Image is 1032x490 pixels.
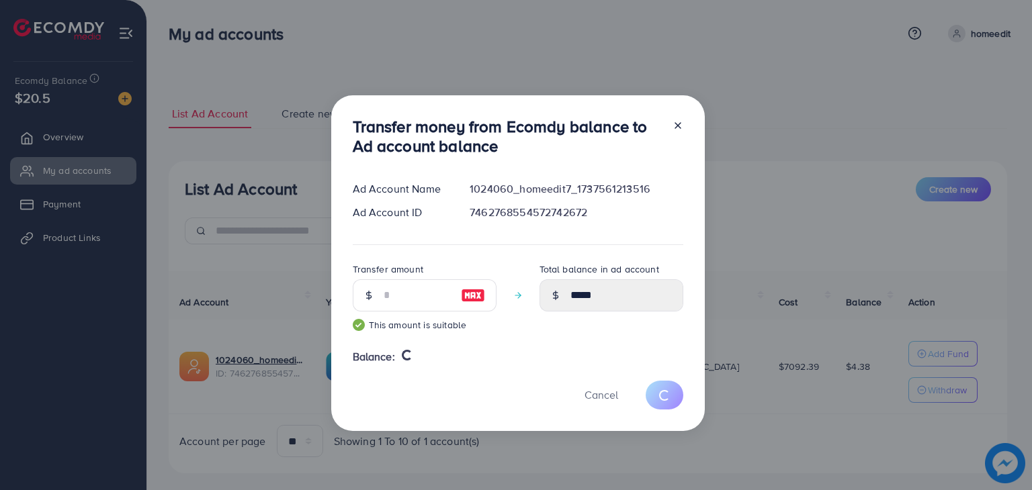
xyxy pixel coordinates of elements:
[459,181,693,197] div: 1024060_homeedit7_1737561213516
[342,205,460,220] div: Ad Account ID
[342,181,460,197] div: Ad Account Name
[568,381,635,409] button: Cancel
[353,318,497,332] small: This amount is suitable
[353,349,395,364] span: Balance:
[459,205,693,220] div: 7462768554572742672
[585,387,618,402] span: Cancel
[540,262,659,276] label: Total balance in ad account
[353,262,423,276] label: Transfer amount
[353,117,662,156] h3: Transfer money from Ecomdy balance to Ad account balance
[353,319,365,331] img: guide
[461,287,485,303] img: image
